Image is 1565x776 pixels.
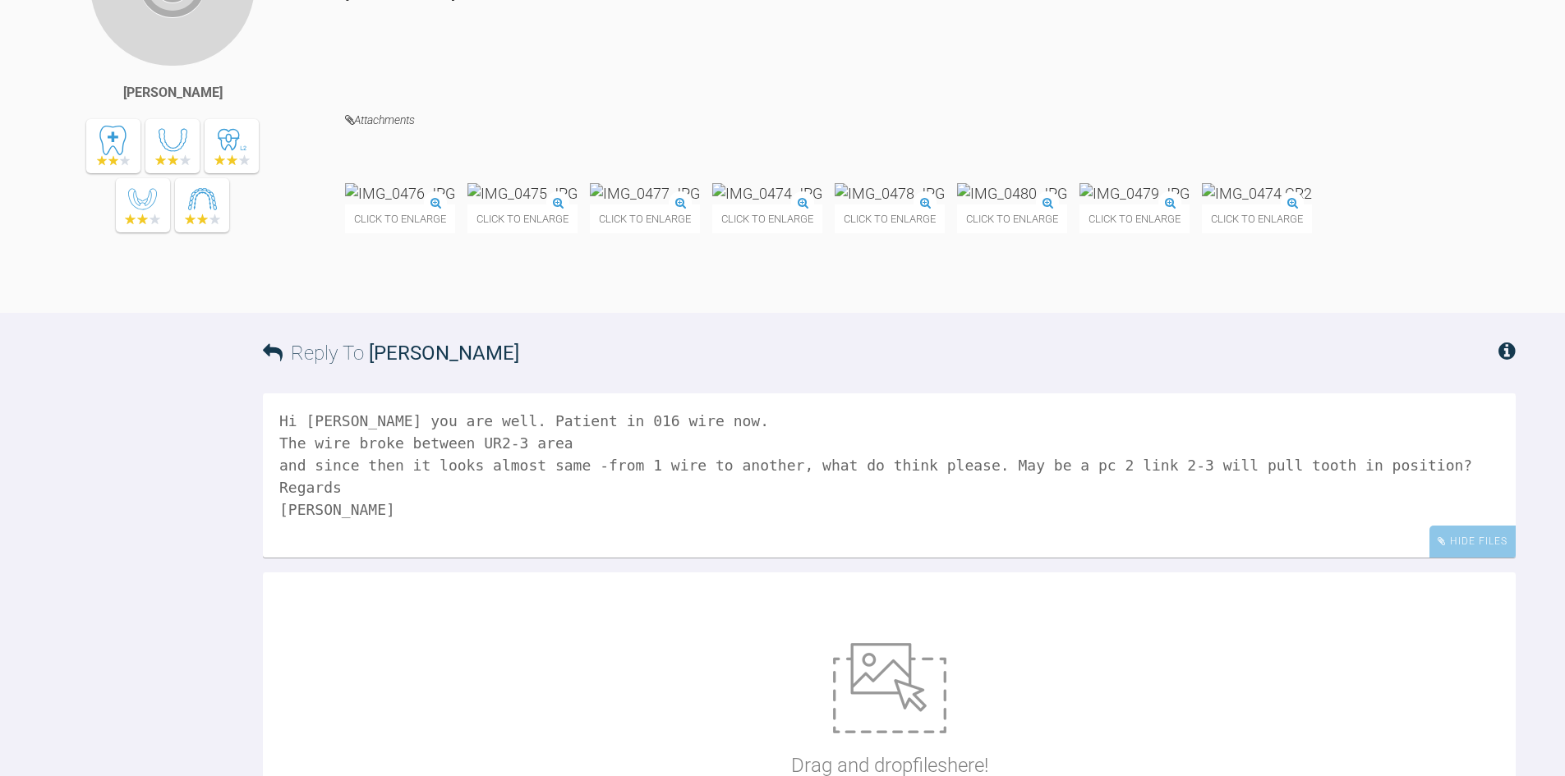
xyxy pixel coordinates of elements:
img: IMG_0474.CR2 [1202,183,1312,204]
span: Click to enlarge [957,204,1067,233]
span: Click to enlarge [345,204,455,233]
span: Click to enlarge [1079,204,1190,233]
div: Hide Files [1429,526,1516,558]
span: Click to enlarge [835,204,945,233]
img: IMG_0478.JPG [835,183,945,204]
img: IMG_0476.JPG [345,183,455,204]
h4: Attachments [345,110,1516,131]
span: [PERSON_NAME] [369,342,519,365]
span: Click to enlarge [590,204,700,233]
img: IMG_0474.JPG [712,183,822,204]
img: IMG_0475.JPG [467,183,578,204]
img: IMG_0479.JPG [1079,183,1190,204]
span: Click to enlarge [467,204,578,233]
span: Click to enlarge [1202,204,1312,233]
img: IMG_0477.JPG [590,183,700,204]
img: IMG_0480.JPG [957,183,1067,204]
div: [PERSON_NAME] [123,82,223,103]
span: Click to enlarge [712,204,822,233]
h3: Reply To [263,337,519,369]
